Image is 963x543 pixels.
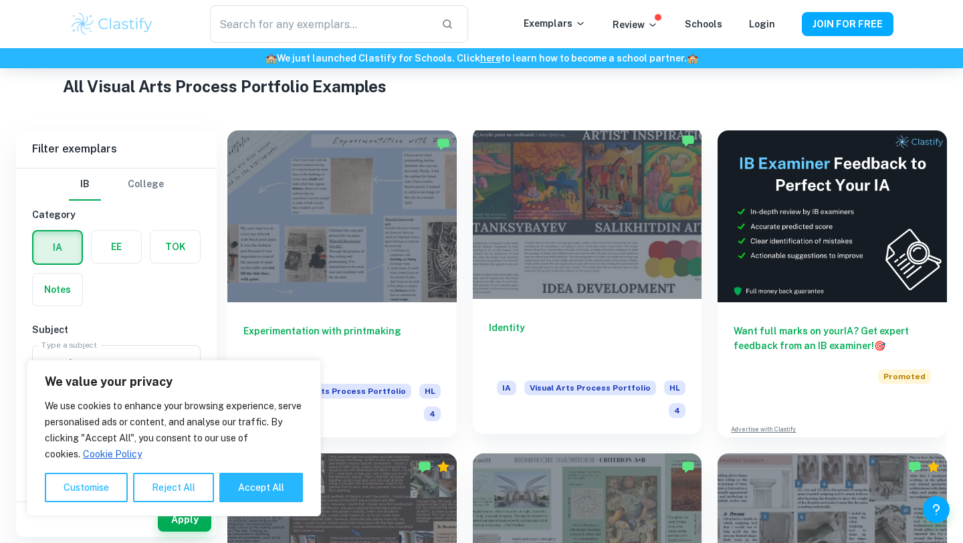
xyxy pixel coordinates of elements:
[16,130,217,168] h6: Filter exemplars
[878,369,931,384] span: Promoted
[681,460,695,473] img: Marked
[63,74,901,98] h1: All Visual Arts Process Portfolio Examples
[489,320,686,364] h6: Identity
[128,169,164,201] button: College
[45,398,303,462] p: We use cookies to enhance your browsing experience, serve personalised ads or content, and analys...
[227,130,457,437] a: Experimentation with printmakingIAVisual Arts Process PortfolioHL4
[613,17,658,32] p: Review
[681,134,695,147] img: Marked
[32,322,201,337] h6: Subject
[265,53,277,64] span: 🏫
[687,53,698,64] span: 🏫
[92,231,141,263] button: EE
[45,473,128,502] button: Customise
[27,360,321,516] div: We value your privacy
[3,51,960,66] h6: We just launched Clastify for Schools. Click to learn how to become a school partner.
[664,381,685,395] span: HL
[45,374,303,390] p: We value your privacy
[69,169,101,201] button: IB
[219,473,303,502] button: Accept All
[280,384,411,399] span: Visual Arts Process Portfolio
[497,381,516,395] span: IA
[473,130,702,437] a: IdentityIAVisual Arts Process PortfolioHL4
[927,460,940,473] div: Premium
[70,11,154,37] img: Clastify logo
[32,207,201,222] h6: Category
[33,231,82,263] button: IA
[908,460,922,473] img: Marked
[802,12,893,36] button: JOIN FOR FREE
[177,354,196,373] button: Open
[749,19,775,29] a: Login
[685,19,722,29] a: Schools
[731,425,796,434] a: Advertise with Clastify
[874,340,885,351] span: 🎯
[437,137,450,150] img: Marked
[718,130,947,437] a: Want full marks on yourIA? Get expert feedback from an IB examiner!PromotedAdvertise with Clastify
[734,324,931,353] h6: Want full marks on your IA ? Get expert feedback from an IB examiner!
[480,53,501,64] a: here
[418,460,431,473] img: Marked
[150,231,200,263] button: TOK
[69,169,164,201] div: Filter type choice
[41,339,97,350] label: Type a subject
[437,460,450,473] div: Premium
[424,407,441,421] span: 4
[243,324,441,368] h6: Experimentation with printmaking
[923,496,950,523] button: Help and Feedback
[419,384,441,399] span: HL
[158,508,211,532] button: Apply
[210,5,431,43] input: Search for any exemplars...
[524,381,656,395] span: Visual Arts Process Portfolio
[133,473,214,502] button: Reject All
[718,130,947,302] img: Thumbnail
[669,403,685,418] span: 4
[33,274,82,306] button: Notes
[82,448,142,460] a: Cookie Policy
[524,16,586,31] p: Exemplars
